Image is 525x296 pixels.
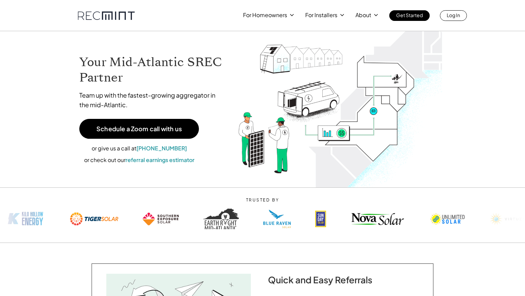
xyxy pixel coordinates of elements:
p: About [355,10,371,20]
a: [PHONE_NUMBER] [136,145,187,152]
h2: Quick and Easy Referrals [268,274,419,285]
h1: Your Mid-Atlantic SREC Partner [79,54,225,85]
a: Schedule a Zoom call with us [79,119,199,139]
p: For Installers [305,10,337,20]
p: Log In [447,10,460,20]
p: Team up with the fastest-growing aggregator in the mid-Atlantic. [79,90,225,110]
span: or check out our [84,156,125,163]
a: Get Started [389,10,430,21]
p: Schedule a Zoom call with us [96,126,182,132]
p: For Homeowners [243,10,287,20]
p: TRUSTED BY [164,198,361,202]
p: Get Started [396,10,423,20]
a: referral earnings estimator [125,156,194,163]
a: Log In [440,10,467,21]
p: or give us a call at [79,144,199,153]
